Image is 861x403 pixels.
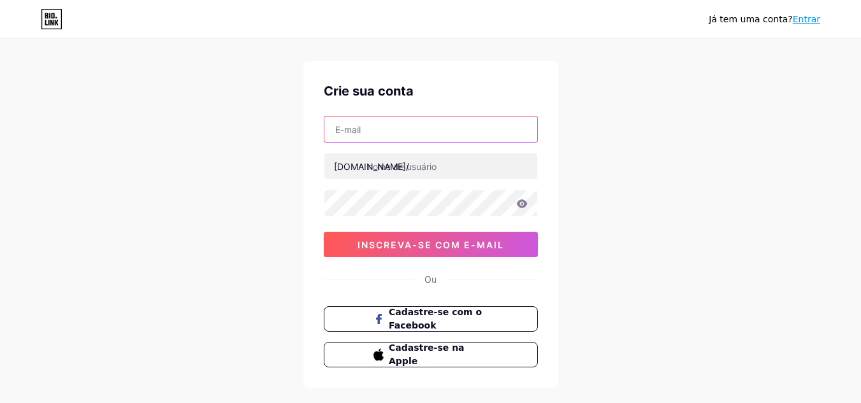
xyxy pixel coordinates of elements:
[709,14,793,24] font: Já tem uma conta?
[793,14,820,24] a: Entrar
[324,83,414,99] font: Crie sua conta
[389,343,465,366] font: Cadastre-se na Apple
[358,239,504,250] font: inscreva-se com e-mail
[324,342,538,367] button: Cadastre-se na Apple
[424,274,437,285] font: Ou
[324,306,538,332] button: Cadastre-se com o Facebook
[324,153,537,179] input: nome de usuário
[334,161,409,172] font: [DOMAIN_NAME]/
[324,117,537,142] input: E-mail
[389,307,482,330] font: Cadastre-se com o Facebook
[324,232,538,257] button: inscreva-se com e-mail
